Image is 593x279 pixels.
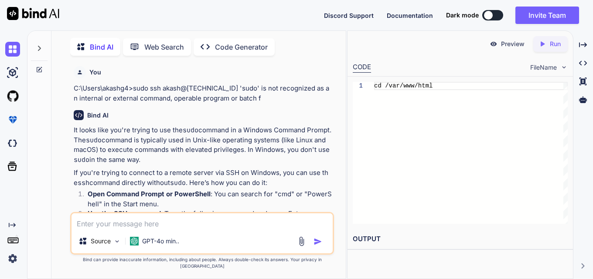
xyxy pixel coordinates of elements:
[130,237,139,245] img: GPT-4o mini
[5,112,20,127] img: premium
[113,238,121,245] img: Pick Models
[88,209,161,218] strong: Use the SSH command
[324,11,374,20] button: Discord Support
[74,168,332,188] p: If you're trying to connect to a remote server via SSH on Windows, you can use the command direct...
[170,178,186,187] code: sudo
[88,189,332,209] p: : You can search for "cmd" or "PowerShell" in the Start menu.
[5,136,20,151] img: darkCloudIdeIcon
[78,178,89,187] code: ssh
[86,136,102,145] code: sudo
[144,42,184,52] p: Web Search
[550,40,561,48] p: Run
[91,237,111,245] p: Source
[89,68,101,77] h6: You
[74,155,89,164] code: sudo
[387,11,433,20] button: Documentation
[74,125,332,165] p: It looks like you're trying to use the command in a Windows Command Prompt. The command is typica...
[387,12,433,19] span: Documentation
[70,256,334,269] p: Bind can provide inaccurate information, including about people. Always double-check its answers....
[353,82,363,90] div: 1
[88,209,332,219] p: : Type the following command and press Enter:
[5,251,20,266] img: settings
[515,7,579,24] button: Invite Team
[88,190,211,198] strong: Open Command Prompt or PowerShell
[446,11,479,20] span: Dark mode
[74,84,332,103] p: C:\Users\akashg4>sudo ssh akash@[TECHNICAL_ID] 'sudo' is not recognized as an internal or externa...
[324,12,374,19] span: Discord Support
[314,237,322,246] img: icon
[374,82,433,89] span: cd /var/www/html
[87,111,109,120] h6: Bind AI
[5,65,20,80] img: ai-studio
[5,89,20,104] img: githubLight
[90,42,113,52] p: Bind AI
[348,229,573,249] h2: OUTPUT
[501,40,525,48] p: Preview
[215,42,268,52] p: Code Generator
[296,236,307,246] img: attachment
[142,237,179,245] p: GPT-4o min..
[183,126,198,134] code: sudo
[353,62,371,73] div: CODE
[560,64,568,71] img: chevron down
[7,7,59,20] img: Bind AI
[530,63,557,72] span: FileName
[490,40,498,48] img: preview
[5,42,20,57] img: chat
